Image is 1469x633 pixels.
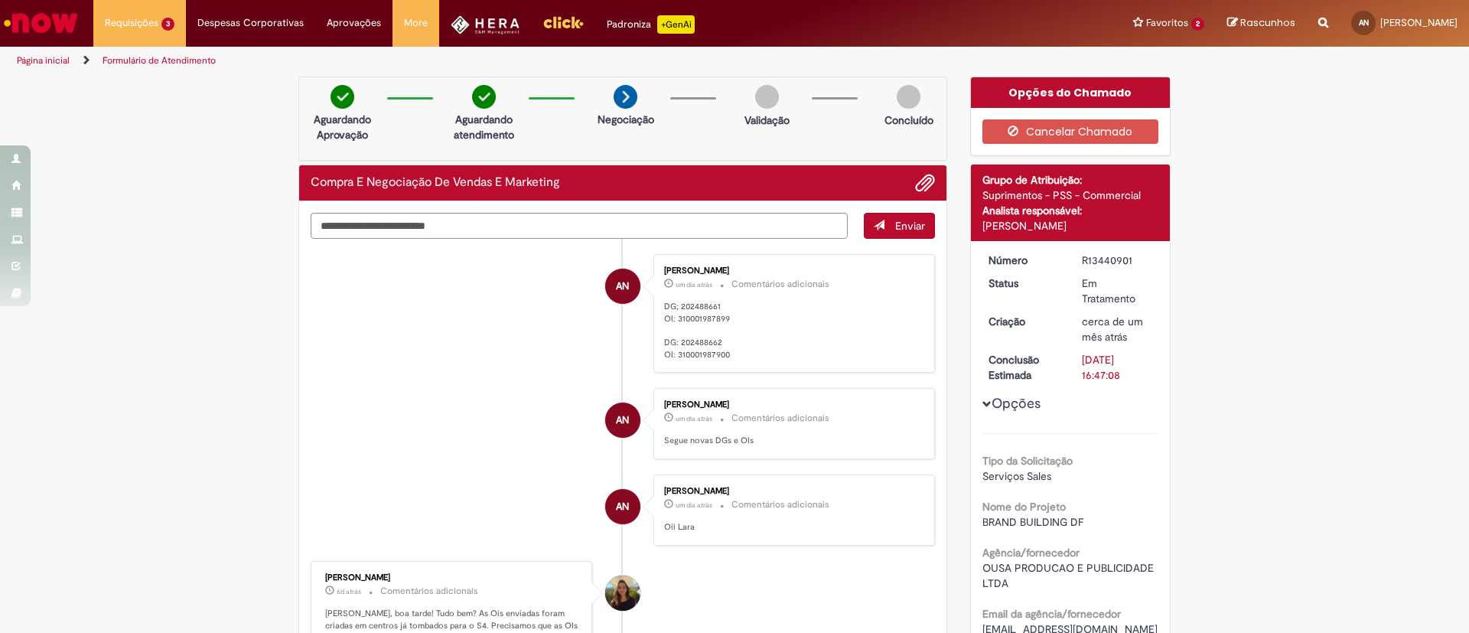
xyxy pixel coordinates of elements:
[731,278,829,291] small: Comentários adicionais
[337,587,361,596] span: 6d atrás
[664,400,919,409] div: [PERSON_NAME]
[676,414,712,423] time: 29/09/2025 17:42:16
[664,435,919,447] p: Segue novas DGs e OIs
[616,402,629,439] span: AN
[447,112,521,142] p: Aguardando atendimento
[311,176,560,190] h2: Compra E Negociação De Vendas E Marketing Histórico de tíquete
[598,112,654,127] p: Negociação
[1380,16,1458,29] span: [PERSON_NAME]
[605,489,640,524] div: Allysson Belle Dalla Nora
[676,414,712,423] span: um dia atrás
[977,276,1071,291] dt: Status
[1082,314,1153,344] div: 22/08/2025 16:44:00
[884,113,933,128] p: Concluído
[607,15,695,34] div: Padroniza
[103,54,216,67] a: Formulário de Atendimento
[161,18,174,31] span: 3
[616,488,629,525] span: AN
[311,213,848,239] textarea: Digite sua mensagem aqui...
[982,119,1159,144] button: Cancelar Chamado
[664,266,919,276] div: [PERSON_NAME]
[664,521,919,533] p: Oii Lara
[982,172,1159,188] div: Grupo de Atribuição:
[197,15,304,31] span: Despesas Corporativas
[605,576,640,611] div: Lara Moccio Breim Solera
[472,85,496,109] img: check-circle-green.png
[977,314,1071,329] dt: Criação
[982,607,1121,621] b: Email da agência/fornecedor
[977,253,1071,268] dt: Número
[977,352,1071,383] dt: Conclusão Estimada
[982,203,1159,218] div: Analista responsável:
[542,11,584,34] img: click_logo_yellow_360x200.png
[1359,18,1369,28] span: AN
[676,501,712,510] span: um dia atrás
[605,269,640,304] div: Allysson Belle Dalla Nora
[1191,18,1204,31] span: 2
[982,500,1066,514] b: Nome do Projeto
[305,112,379,142] p: Aguardando Aprovação
[1082,315,1143,344] time: 22/08/2025 16:44:00
[664,487,919,496] div: [PERSON_NAME]
[731,498,829,511] small: Comentários adicionais
[1227,16,1295,31] a: Rascunhos
[451,15,520,34] img: HeraLogo.png
[664,301,919,361] p: DG; 202488661 OI: 310001987899 DG: 202488662 OI: 310001987900
[897,85,920,109] img: img-circle-grey.png
[895,219,925,233] span: Enviar
[982,515,1083,529] span: BRAND BUILDING DF
[1082,352,1153,383] div: [DATE] 16:47:08
[731,412,829,425] small: Comentários adicionais
[676,280,712,289] span: um dia atrás
[1082,253,1153,268] div: R13440901
[11,47,968,75] ul: Trilhas de página
[982,218,1159,233] div: [PERSON_NAME]
[864,213,935,239] button: Enviar
[404,15,428,31] span: More
[982,188,1159,203] div: Suprimentos - PSS - Commercial
[1082,276,1153,306] div: Em Tratamento
[982,546,1080,560] b: Agência/fornecedor
[616,268,629,305] span: AN
[605,403,640,438] div: Allysson Belle Dalla Nora
[1082,315,1143,344] span: cerca de um mês atrás
[17,54,70,67] a: Página inicial
[915,173,935,193] button: Adicionar anexos
[971,77,1171,108] div: Opções do Chamado
[676,501,712,510] time: 29/09/2025 17:42:04
[982,561,1157,590] span: OUSA PRODUCAO E PUBLICIDADE LTDA
[325,573,580,582] div: [PERSON_NAME]
[1240,15,1295,30] span: Rascunhos
[982,469,1051,483] span: Serviços Sales
[614,85,637,109] img: arrow-next.png
[380,585,478,598] small: Comentários adicionais
[982,454,1073,468] b: Tipo da Solicitação
[105,15,158,31] span: Requisições
[1146,15,1188,31] span: Favoritos
[755,85,779,109] img: img-circle-grey.png
[744,113,790,128] p: Validação
[657,15,695,34] p: +GenAi
[337,587,361,596] time: 24/09/2025 18:36:42
[327,15,381,31] span: Aprovações
[331,85,354,109] img: check-circle-green.png
[2,8,80,38] img: ServiceNow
